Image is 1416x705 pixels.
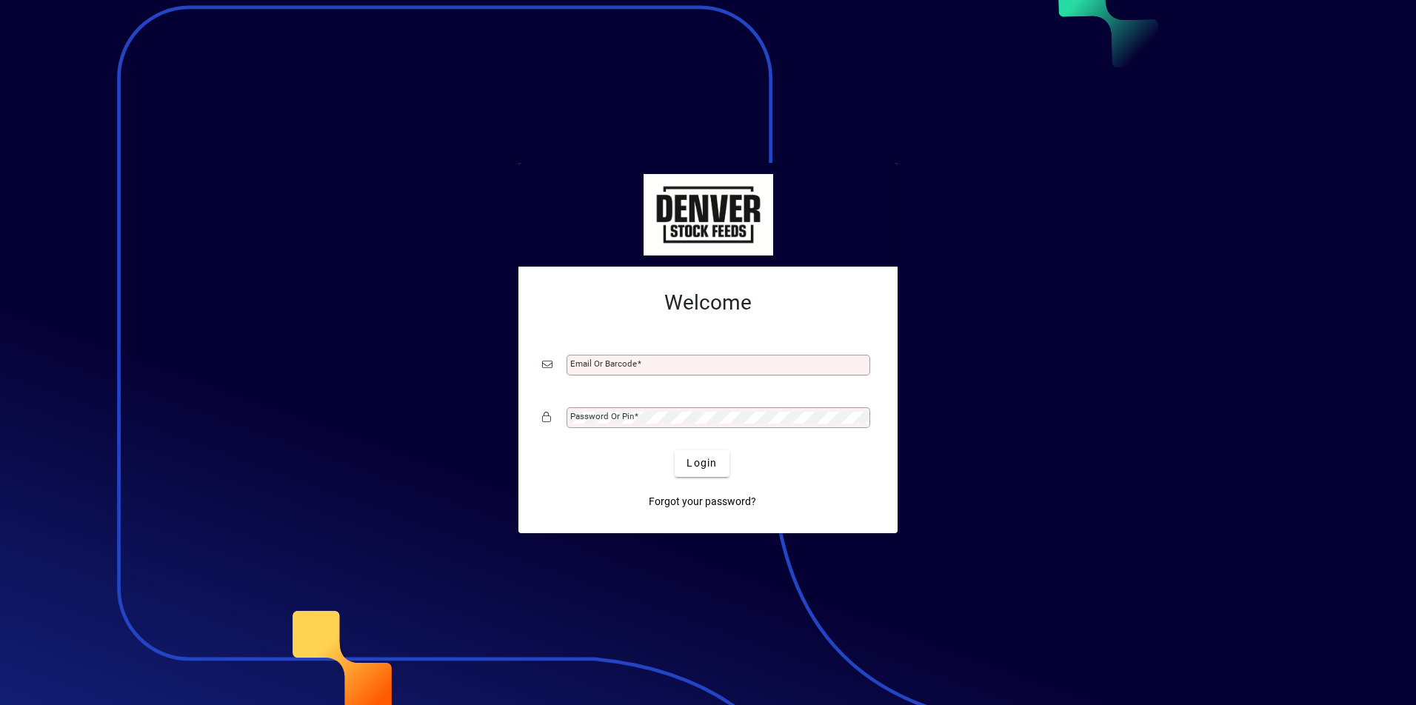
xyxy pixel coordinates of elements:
[570,411,634,421] mat-label: Password or Pin
[675,450,729,477] button: Login
[570,358,637,369] mat-label: Email or Barcode
[687,455,717,471] span: Login
[542,290,874,315] h2: Welcome
[643,489,762,515] a: Forgot your password?
[649,494,756,509] span: Forgot your password?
